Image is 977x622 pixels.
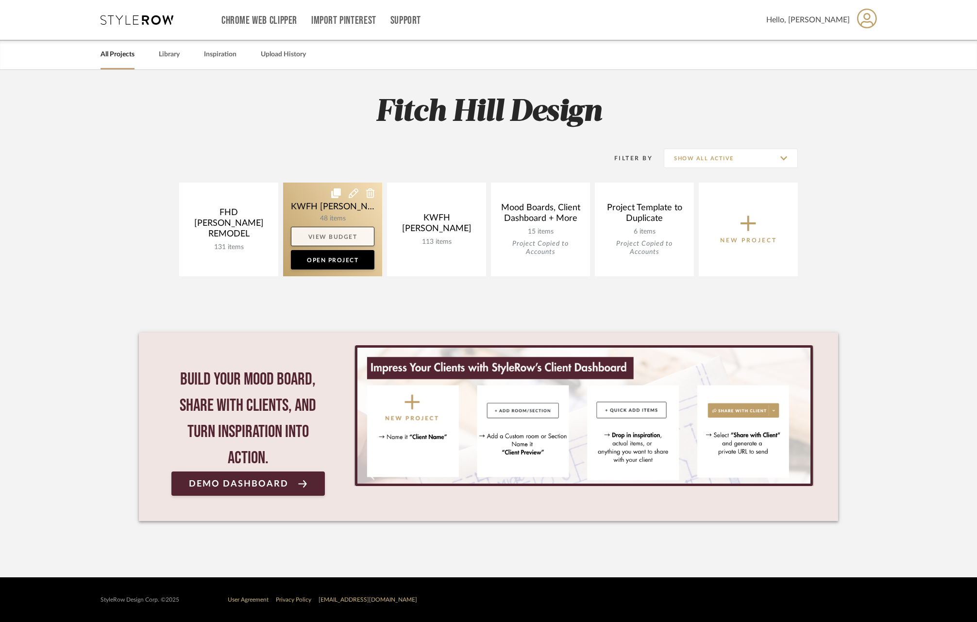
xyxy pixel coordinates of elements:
div: Project Template to Duplicate [603,202,686,228]
button: New Project [699,183,798,276]
a: Support [390,17,421,25]
img: StyleRow_Client_Dashboard_Banner__1_.png [357,348,810,484]
div: Filter By [602,153,653,163]
div: KWFH [PERSON_NAME] [395,213,478,238]
div: 6 items [603,228,686,236]
a: User Agreement [228,597,269,603]
a: [EMAIL_ADDRESS][DOMAIN_NAME] [319,597,417,603]
a: Upload History [261,48,306,61]
div: 0 [354,345,814,486]
div: Build your mood board, share with clients, and turn inspiration into action. [171,367,325,471]
a: Library [159,48,180,61]
div: StyleRow Design Corp. ©2025 [101,596,179,604]
a: Chrome Web Clipper [221,17,297,25]
div: 131 items [187,243,270,252]
a: All Projects [101,48,135,61]
a: Demo Dashboard [171,471,325,496]
div: Mood Boards, Client Dashboard + More [499,202,582,228]
div: 15 items [499,228,582,236]
a: View Budget [291,227,374,246]
div: Project Copied to Accounts [499,240,582,256]
div: 113 items [395,238,478,246]
p: New Project [720,235,777,245]
span: Demo Dashboard [189,479,288,488]
a: Open Project [291,250,374,269]
div: Project Copied to Accounts [603,240,686,256]
a: Import Pinterest [311,17,376,25]
a: Privacy Policy [276,597,311,603]
div: FHD [PERSON_NAME] REMODEL [187,207,270,243]
h2: Fitch Hill Design [139,94,838,131]
a: Inspiration [204,48,236,61]
span: Hello, [PERSON_NAME] [766,14,850,26]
